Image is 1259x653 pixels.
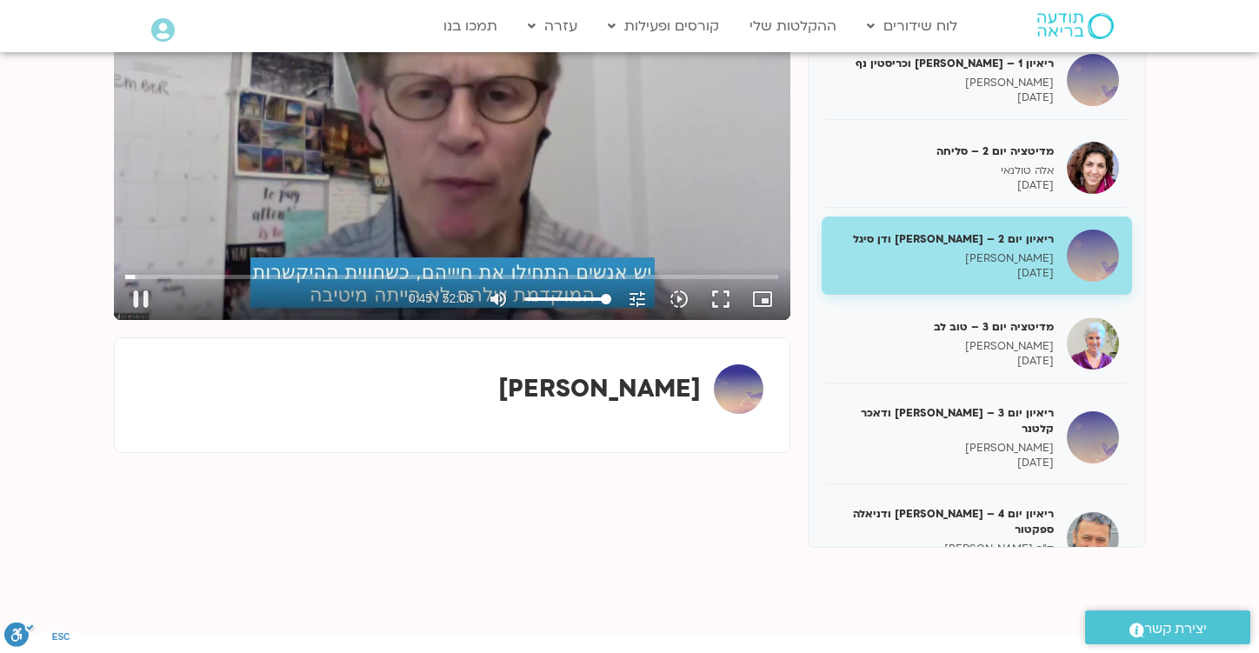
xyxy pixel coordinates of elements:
[835,143,1054,159] h5: מדיטציה יום 2 – סליחה
[835,456,1054,470] p: [DATE]
[835,339,1054,354] p: [PERSON_NAME]
[835,319,1054,335] h5: מדיטציה יום 3 – טוב לב
[835,251,1054,266] p: [PERSON_NAME]
[835,178,1054,193] p: [DATE]
[1067,411,1119,463] img: ריאיון יום 3 – טארה בראך ודאכר קלטנר
[714,364,763,414] img: טארה בראך
[599,10,728,43] a: קורסים ופעילות
[835,405,1054,436] h5: ריאיון יום 3 – [PERSON_NAME] ודאכר קלטנר
[835,266,1054,281] p: [DATE]
[835,231,1054,247] h5: ריאיון יום 2 – [PERSON_NAME] ודן סיגל
[498,372,701,405] strong: [PERSON_NAME]
[1037,13,1114,39] img: תודעה בריאה
[1067,230,1119,282] img: ריאיון יום 2 – טארה בראך ודן סיגל
[858,10,966,43] a: לוח שידורים
[835,542,1054,556] p: ד"ר [PERSON_NAME]
[1085,610,1250,644] a: יצירת קשר
[1067,142,1119,194] img: מדיטציה יום 2 – סליחה
[835,90,1054,105] p: [DATE]
[835,506,1054,537] h5: ריאיון יום 4 – [PERSON_NAME] ודניאלה ספקטור
[1067,317,1119,370] img: מדיטציה יום 3 – טוב לב
[835,354,1054,369] p: [DATE]
[1067,54,1119,106] img: ריאיון 1 – טארה בראך וכריסטין נף
[835,163,1054,178] p: אלה טולנאי
[519,10,586,43] a: עזרה
[1067,512,1119,564] img: ריאיון יום 4 – אסף סטי אל-בר ודניאלה ספקטור
[835,56,1054,71] h5: ריאיון 1 – [PERSON_NAME] וכריסטין נף
[835,441,1054,456] p: [PERSON_NAME]
[435,10,506,43] a: תמכו בנו
[835,76,1054,90] p: [PERSON_NAME]
[1144,617,1207,641] span: יצירת קשר
[741,10,845,43] a: ההקלטות שלי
